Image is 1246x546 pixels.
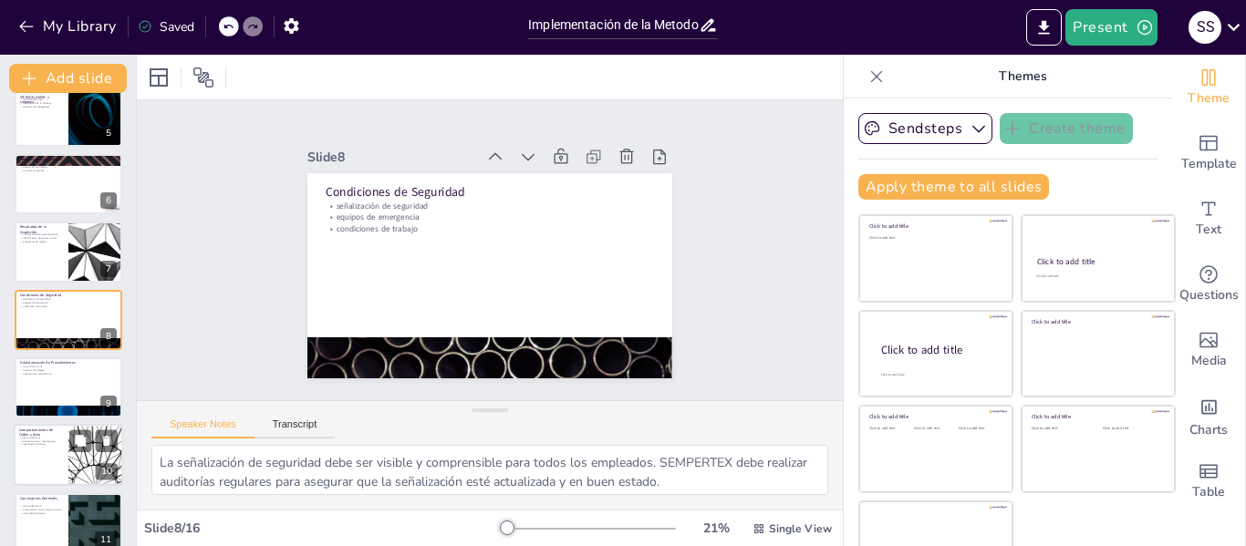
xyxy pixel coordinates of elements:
span: Media [1191,351,1227,371]
div: 9 [100,396,117,412]
div: 9 [15,357,122,417]
p: Condiciones de Seguridad [20,293,117,298]
p: señalización de seguridad [20,297,117,301]
div: Slide 8 / 16 [144,520,501,537]
button: Speaker Notes [151,418,254,438]
div: Click to add title [1037,256,1158,267]
p: Definición de [PERSON_NAME] y Limpieza [20,89,63,105]
p: calificaciones de implementación [20,233,63,237]
div: Slide 8 [282,176,428,289]
div: Click to add title [1032,413,1162,420]
div: 21 % [694,520,738,537]
span: Single View [769,521,832,536]
div: Click to add text [1036,274,1158,279]
p: Conclusiones Generales [20,496,63,501]
p: condiciones de trabajo [20,304,117,308]
span: Text [1196,220,1221,240]
button: Sendsteps [858,113,992,144]
div: 8 [15,290,122,350]
button: Present [1065,9,1157,46]
p: reconocimiento y recompensas [19,439,63,443]
div: s s [1189,11,1221,44]
p: clima laboral positivo [20,511,63,515]
div: Click to add text [869,236,1000,241]
div: 5 [15,87,122,147]
div: Layout [144,63,173,92]
span: Table [1192,482,1225,502]
p: recorridos de inspección [20,162,117,166]
p: Metodología de Inspección [20,157,117,162]
div: Click to add title [869,413,1000,420]
p: salud de los trabajadores [20,105,63,108]
span: Position [192,67,214,88]
div: Click to add title [869,222,1000,230]
button: s s [1189,9,1221,46]
p: Themes [891,55,1154,98]
p: señalización de seguridad [327,113,599,315]
p: Estandarización de Procedimientos [20,360,117,366]
p: compromiso con la mejora continua [20,508,63,511]
div: 8 [100,328,117,345]
p: identificación de puntos críticos [20,237,63,241]
div: 6 [15,154,122,214]
p: controles de cumplimiento [20,372,117,376]
button: Delete Slide [96,430,118,452]
input: Insert title [528,12,699,38]
p: importancia de la limpieza [20,101,63,105]
p: Condiciones de Seguridad [317,99,593,306]
p: equipos de emergencia [334,122,606,325]
div: 7 [100,261,117,277]
span: Charts [1189,420,1228,440]
div: 7 [15,221,122,282]
div: Click to add text [959,427,1000,431]
button: Add slide [9,64,127,93]
p: Comportamientos de Orden y Aseo [19,428,63,438]
div: Click to add title [881,342,998,357]
div: 10 [96,464,118,480]
button: Duplicate Slide [69,430,91,452]
p: definición de aseo [20,98,63,101]
div: Click to add title [1032,318,1162,325]
textarea: La señalización de seguridad debe ser visible y comprensible para todos los empleados. SEMPERTEX ... [151,445,828,495]
div: Add ready made slides [1172,120,1245,186]
div: Click to add text [914,427,955,431]
p: análisis de información [20,165,117,169]
span: Theme [1188,88,1230,108]
p: horarios de limpieza [20,368,117,372]
button: Apply theme to all slides [858,174,1049,200]
button: Transcript [254,418,336,438]
div: Click to add body [881,372,996,376]
p: condiciones de trabajo [341,131,613,334]
p: Resultados de la Inspección [20,225,63,235]
div: Saved [138,18,194,36]
p: buenas prácticas [19,437,63,440]
p: efectividad de 5S [20,504,63,508]
div: Click to add text [1032,427,1089,431]
div: 10 [14,425,123,487]
div: Add images, graphics, shapes or video [1172,317,1245,383]
span: Questions [1179,285,1239,305]
div: 6 [100,192,117,209]
span: Template [1181,154,1237,174]
div: Add a table [1172,448,1245,514]
div: Add charts and graphs [1172,383,1245,448]
button: My Library [14,12,124,41]
button: Create theme [1000,113,1133,144]
p: equipos de emergencia [20,301,117,304]
div: Click to add text [869,427,910,431]
div: Click to add text [1103,427,1160,431]
p: acciones correctivas [20,169,117,172]
div: Change the overall theme [1172,55,1245,120]
div: 5 [100,125,117,141]
button: Export to PowerPoint [1026,9,1062,46]
p: capacitación continua [19,443,63,447]
div: Get real-time input from your audience [1172,252,1245,317]
p: instructivos claros [20,366,117,369]
div: Add text boxes [1172,186,1245,252]
p: propuestas de mejora [20,240,63,243]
